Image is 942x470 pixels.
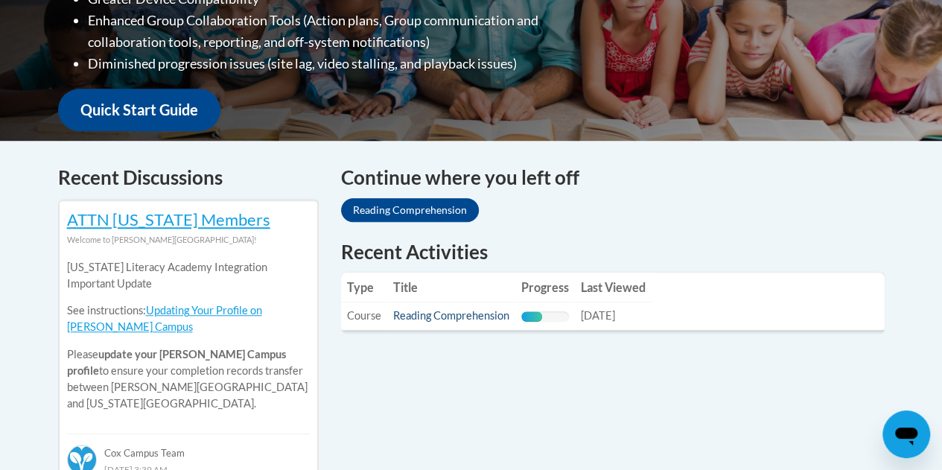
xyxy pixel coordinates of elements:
th: Last Viewed [575,273,652,302]
div: Cox Campus Team [67,434,310,460]
span: [DATE] [581,309,615,322]
h4: Recent Discussions [58,163,319,192]
th: Title [387,273,515,302]
div: Progress, % [521,311,543,322]
iframe: Button to launch messaging window [882,410,930,458]
a: Updating Your Profile on [PERSON_NAME] Campus [67,304,262,333]
a: Quick Start Guide [58,89,220,131]
th: Type [341,273,387,302]
div: Welcome to [PERSON_NAME][GEOGRAPHIC_DATA]! [67,232,310,248]
a: Reading Comprehension [341,198,479,222]
li: Diminished progression issues (site lag, video stalling, and playback issues) [88,53,598,74]
p: See instructions: [67,302,310,335]
div: Please to ensure your completion records transfer between [PERSON_NAME][GEOGRAPHIC_DATA] and [US_... [67,248,310,423]
li: Enhanced Group Collaboration Tools (Action plans, Group communication and collaboration tools, re... [88,10,598,53]
a: ATTN [US_STATE] Members [67,209,270,229]
th: Progress [515,273,575,302]
h1: Recent Activities [341,238,885,265]
h4: Continue where you left off [341,163,885,192]
span: Course [347,309,381,322]
p: [US_STATE] Literacy Academy Integration Important Update [67,259,310,292]
b: update your [PERSON_NAME] Campus profile [67,348,286,377]
a: Reading Comprehension [393,309,509,322]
